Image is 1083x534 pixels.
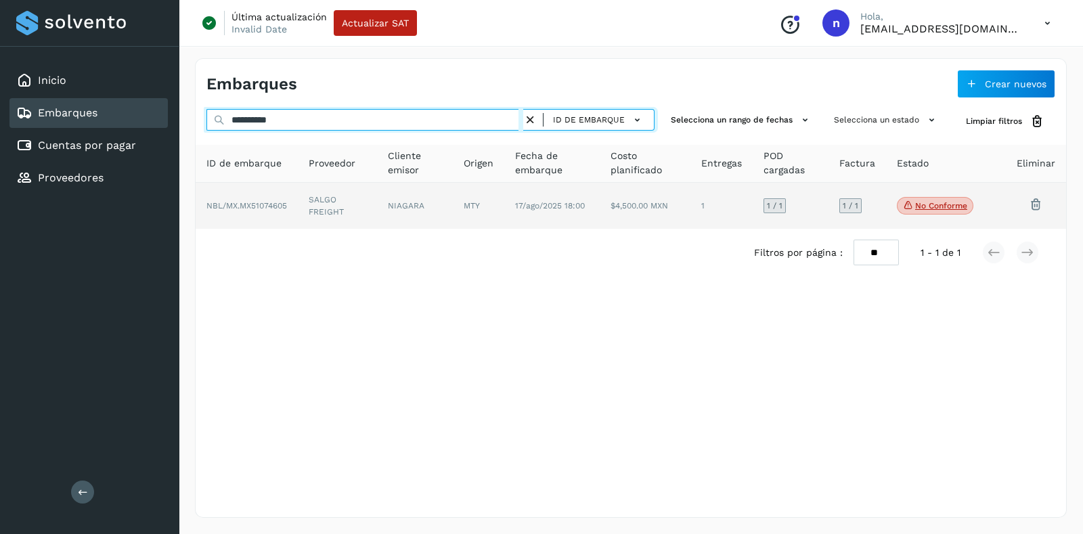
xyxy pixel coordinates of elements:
[553,114,625,126] span: ID de embarque
[231,11,327,23] p: Última actualización
[309,156,355,171] span: Proveedor
[206,74,297,94] h4: Embarques
[966,115,1022,127] span: Limpiar filtros
[955,109,1055,134] button: Limpiar filtros
[515,201,585,210] span: 17/ago/2025 18:00
[342,18,409,28] span: Actualizar SAT
[38,139,136,152] a: Cuentas por pagar
[298,183,377,229] td: SALGO FREIGHT
[9,131,168,160] div: Cuentas por pagar
[985,79,1046,89] span: Crear nuevos
[464,156,493,171] span: Origen
[767,202,782,210] span: 1 / 1
[334,10,417,36] button: Actualizar SAT
[206,156,282,171] span: ID de embarque
[828,109,944,131] button: Selecciona un estado
[701,156,742,171] span: Entregas
[611,149,679,177] span: Costo planificado
[206,201,287,210] span: NBL/MX.MX51074605
[843,202,858,210] span: 1 / 1
[754,246,843,260] span: Filtros por página :
[549,110,648,130] button: ID de embarque
[921,246,960,260] span: 1 - 1 de 1
[915,201,967,210] p: No conforme
[9,66,168,95] div: Inicio
[453,183,504,229] td: MTY
[9,163,168,193] div: Proveedores
[38,171,104,184] a: Proveedores
[9,98,168,128] div: Embarques
[860,11,1023,22] p: Hola,
[957,70,1055,98] button: Crear nuevos
[897,156,929,171] span: Estado
[665,109,818,131] button: Selecciona un rango de fechas
[764,149,818,177] span: POD cargadas
[515,149,589,177] span: Fecha de embarque
[231,23,287,35] p: Invalid Date
[38,74,66,87] a: Inicio
[690,183,753,229] td: 1
[1017,156,1055,171] span: Eliminar
[377,183,453,229] td: NIAGARA
[860,22,1023,35] p: niagara+prod@solvento.mx
[600,183,690,229] td: $4,500.00 MXN
[839,156,875,171] span: Factura
[388,149,442,177] span: Cliente emisor
[38,106,97,119] a: Embarques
